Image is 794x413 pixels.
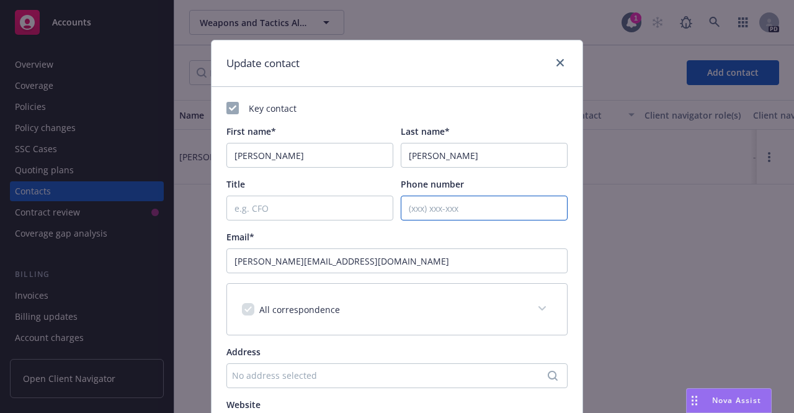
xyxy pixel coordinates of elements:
input: Last Name [401,143,568,168]
span: Phone number [401,178,464,190]
span: First name* [226,125,276,137]
input: First Name [226,143,393,168]
input: (xxx) xxx-xxx [401,196,568,220]
span: Email* [226,231,254,243]
input: e.g. CFO [226,196,393,220]
input: example@email.com [226,248,568,273]
h1: Update contact [226,55,300,71]
a: close [553,55,568,70]
span: All correspondence [259,304,340,315]
span: Website [226,399,261,411]
span: Nova Assist [712,395,761,406]
div: Key contact [226,102,568,115]
span: Address [226,346,261,358]
button: Nova Assist [686,388,772,413]
button: No address selected [226,363,568,388]
span: Title [226,178,245,190]
div: Drag to move [687,389,702,412]
svg: Search [548,371,558,381]
div: All correspondence [227,284,567,335]
span: Last name* [401,125,450,137]
div: No address selected [232,369,550,382]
